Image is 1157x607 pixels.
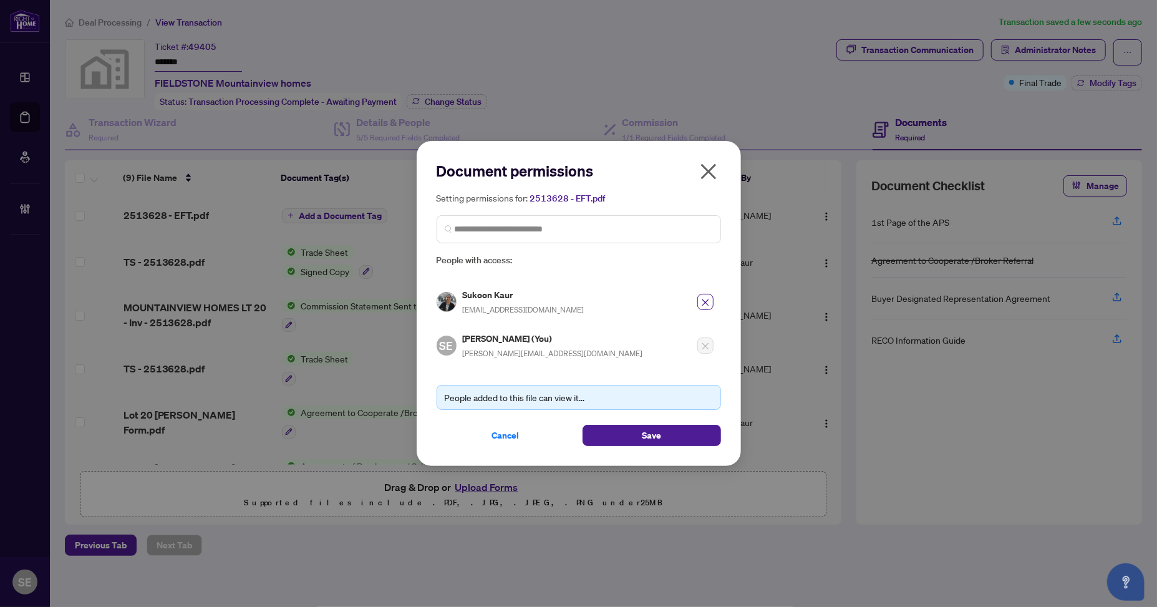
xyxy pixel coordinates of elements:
button: Cancel [437,425,575,446]
h5: Setting permissions for: [437,191,721,205]
h5: [PERSON_NAME] (You) [463,331,643,346]
span: close [699,162,719,182]
span: 2513628 - EFT.pdf [530,193,606,204]
span: People with access: [437,253,721,268]
img: search_icon [445,225,452,233]
h5: Sukoon Kaur [463,288,584,302]
img: Profile Icon [437,293,456,311]
div: People added to this file can view it... [445,391,713,404]
span: [EMAIL_ADDRESS][DOMAIN_NAME] [463,305,584,314]
span: close [701,298,710,307]
span: SE [440,337,453,354]
h2: Document permissions [437,161,721,181]
span: [PERSON_NAME][EMAIL_ADDRESS][DOMAIN_NAME] [463,349,643,358]
button: Open asap [1107,563,1145,601]
button: Save [583,425,721,446]
span: Save [642,425,661,445]
span: Cancel [492,425,520,445]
